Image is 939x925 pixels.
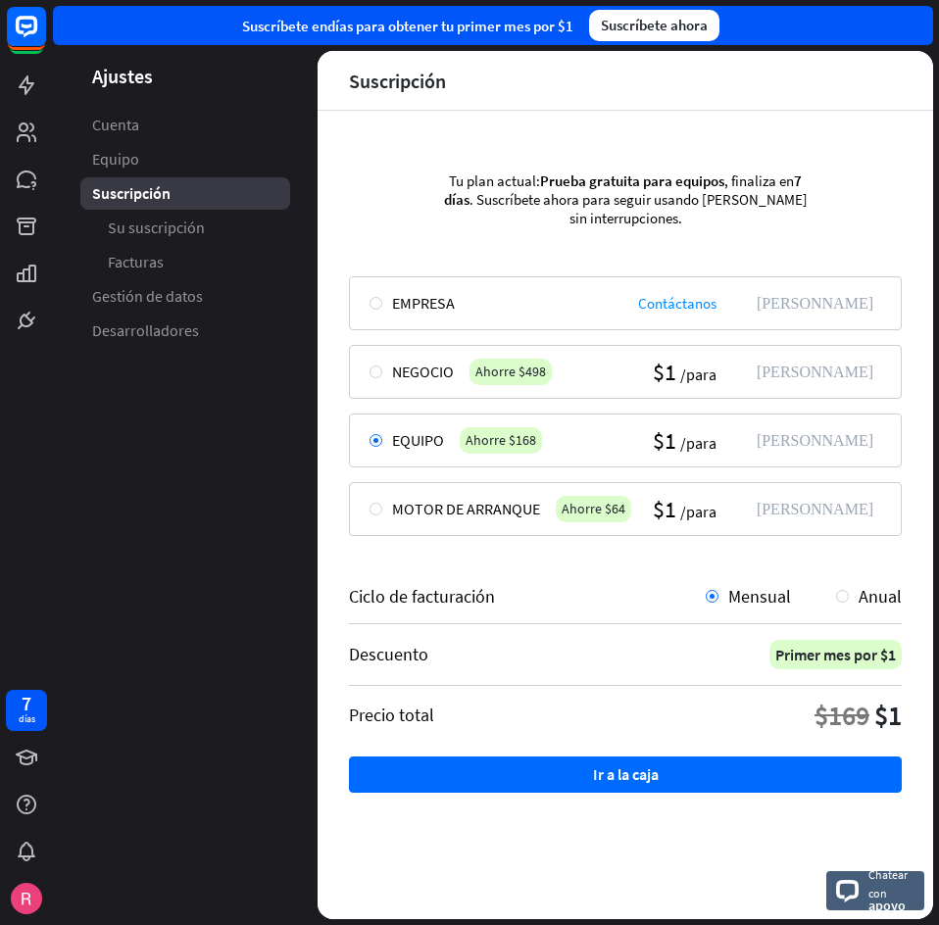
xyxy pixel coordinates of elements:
[868,867,908,901] font: Chatear con
[349,643,428,665] font: Descuento
[449,171,540,190] font: Tu plan actual:
[108,252,164,271] font: Facturas
[349,756,902,793] button: Ir a la caja
[724,171,794,190] font: , finaliza en
[466,431,536,449] font: Ahorre $168
[653,357,676,387] font: $1
[653,494,676,524] font: $1
[242,17,327,35] font: Suscríbete en
[775,645,896,664] font: Primer mes por $1
[108,218,205,237] font: Su suscripción
[815,698,869,733] font: $169
[601,16,708,34] font: Suscríbete ahora
[540,171,724,190] font: Prueba gratuita para equipos
[868,897,906,914] font: apoyo
[749,500,881,515] font: punta [PERSON_NAME] derecha
[80,212,290,244] a: Su suscripción
[22,691,31,715] font: 7
[392,499,540,518] font: Motor de arranque
[92,115,139,134] font: Cuenta
[327,17,573,35] font: días para obtener tu primer mes por $1
[874,698,902,733] font: $1
[680,502,717,521] font: /para
[392,293,455,313] font: Empresa
[19,712,35,725] font: días
[92,183,171,203] font: Suscripción
[16,8,74,67] button: Abrir el widget de chat LiveChat
[80,315,290,347] a: Desarrolladores
[859,585,902,608] font: Anual
[392,362,454,381] font: Negocio
[475,363,546,380] font: Ahorre $498
[349,704,434,726] font: Precio total
[728,585,791,608] font: Mensual
[749,363,881,378] font: punta [PERSON_NAME] derecha
[80,280,290,313] a: Gestión de datos
[469,190,808,227] font: . Suscríbete ahora para seguir usando [PERSON_NAME] sin interrupciones.
[593,764,659,784] font: Ir a la caja
[653,425,676,456] font: $1
[92,320,199,340] font: Desarrolladores
[92,286,203,306] font: Gestión de datos
[349,69,446,93] font: Suscripción
[80,246,290,278] a: Facturas
[680,365,717,384] font: /para
[349,585,495,608] font: Ciclo de facturación
[80,109,290,141] a: Cuenta
[92,149,139,169] font: Equipo
[680,433,717,453] font: /para
[638,294,717,313] font: Contáctanos
[80,143,290,175] a: Equipo
[749,431,881,447] font: punta [PERSON_NAME] derecha
[92,64,153,88] font: Ajustes
[562,500,625,517] font: Ahorre $64
[6,690,47,731] a: 7 días
[749,294,881,310] font: punta [PERSON_NAME] derecha
[392,430,444,450] font: Equipo
[444,171,803,209] font: 7 días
